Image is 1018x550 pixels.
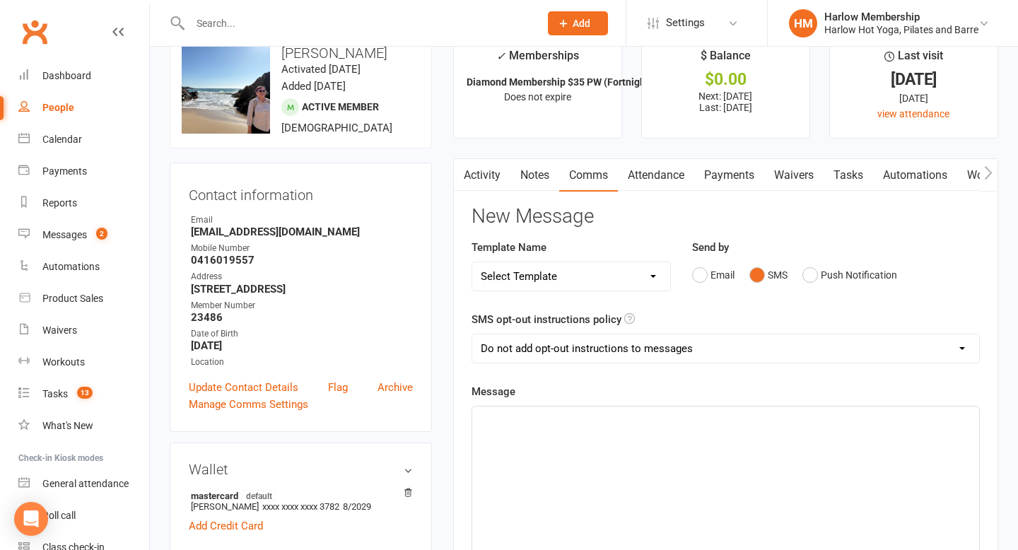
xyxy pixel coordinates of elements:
h3: Contact information [189,182,413,203]
a: Payments [18,156,149,187]
label: Message [472,383,515,400]
span: 8/2029 [343,501,371,512]
button: Push Notification [802,262,897,288]
time: Added [DATE] [281,80,346,93]
div: General attendance [42,478,129,489]
a: Calendar [18,124,149,156]
div: HM [789,9,817,37]
strong: [STREET_ADDRESS] [191,283,413,296]
label: Send by [692,239,729,256]
div: [DATE] [843,72,985,87]
div: Waivers [42,324,77,336]
input: Search... [186,13,530,33]
a: view attendance [877,108,949,119]
a: Dashboard [18,60,149,92]
a: People [18,92,149,124]
p: Next: [DATE] Last: [DATE] [655,90,797,113]
a: Automations [873,159,957,192]
div: Last visit [884,47,943,72]
a: Attendance [618,159,694,192]
label: SMS opt-out instructions policy [472,311,621,328]
button: SMS [749,262,788,288]
a: Archive [378,379,413,396]
a: Manage Comms Settings [189,396,308,413]
a: Waivers [18,315,149,346]
div: $ Balance [701,47,751,72]
div: Harlow Hot Yoga, Pilates and Barre [824,23,978,36]
div: Mobile Number [191,242,413,255]
a: Clubworx [17,14,52,49]
a: Flag [328,379,348,396]
div: Automations [42,261,100,272]
h3: Wallet [189,462,413,477]
a: Automations [18,251,149,283]
strong: mastercard [191,490,406,501]
div: Workouts [42,356,85,368]
a: Add Credit Card [189,517,263,534]
div: Roll call [42,510,76,521]
div: Product Sales [42,293,103,304]
strong: [EMAIL_ADDRESS][DOMAIN_NAME] [191,226,413,238]
a: Update Contact Details [189,379,298,396]
span: Active member [302,101,379,112]
span: [DEMOGRAPHIC_DATA] [281,122,392,134]
a: Messages 2 [18,219,149,251]
a: Payments [694,159,764,192]
i: ✓ [496,49,505,63]
strong: 0416019557 [191,254,413,267]
div: What's New [42,420,93,431]
span: Settings [666,7,705,39]
span: Add [573,18,590,29]
a: Reports [18,187,149,219]
a: General attendance kiosk mode [18,468,149,500]
div: Memberships [496,47,579,73]
strong: Diamond Membership $35 PW (Fortnightly) [467,76,660,88]
div: $0.00 [655,72,797,87]
div: Location [191,356,413,369]
div: Address [191,270,413,283]
button: Add [548,11,608,35]
span: default [242,490,276,501]
a: Product Sales [18,283,149,315]
h3: [PERSON_NAME] [182,45,420,61]
div: People [42,102,74,113]
a: Tasks [824,159,873,192]
button: Email [692,262,735,288]
h3: New Message [472,206,980,228]
div: Open Intercom Messenger [14,502,48,536]
div: Member Number [191,299,413,312]
a: Comms [559,159,618,192]
strong: 23486 [191,311,413,324]
span: 13 [77,387,93,399]
div: [DATE] [843,90,985,106]
div: Reports [42,197,77,209]
div: Dashboard [42,70,91,81]
img: image1756762398.png [182,45,270,134]
a: Workouts [18,346,149,378]
a: What's New [18,410,149,442]
a: Roll call [18,500,149,532]
div: Messages [42,229,87,240]
span: Does not expire [504,91,571,103]
a: Tasks 13 [18,378,149,410]
strong: [DATE] [191,339,413,352]
div: Calendar [42,134,82,145]
div: Date of Birth [191,327,413,341]
li: [PERSON_NAME] [189,488,413,514]
div: Payments [42,165,87,177]
time: Activated [DATE] [281,63,361,76]
div: Harlow Membership [824,11,978,23]
div: Email [191,213,413,227]
a: Waivers [764,159,824,192]
a: Notes [510,159,559,192]
label: Template Name [472,239,546,256]
span: 2 [96,228,107,240]
span: xxxx xxxx xxxx 3782 [262,501,339,512]
a: Activity [454,159,510,192]
div: Tasks [42,388,68,399]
